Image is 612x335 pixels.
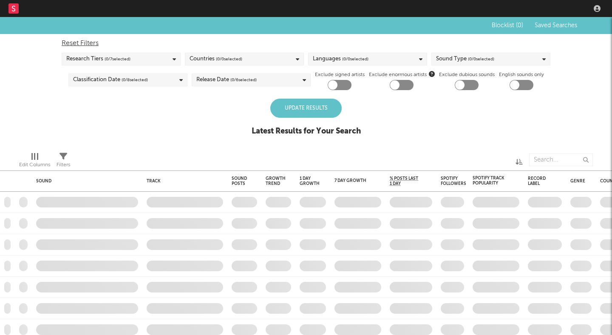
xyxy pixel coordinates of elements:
div: Sound Type [436,54,494,64]
span: ( 0 ) [516,23,523,28]
input: Search... [529,153,593,166]
div: 1 Day Growth [300,176,320,186]
label: Exclude signed artists [315,70,365,80]
div: Reset Filters [62,38,550,48]
div: Update Results [270,99,342,118]
div: Spotify Track Popularity [473,176,507,186]
label: English sounds only [499,70,544,80]
div: Sound [36,179,134,184]
label: Exclude dubious sounds [439,70,495,80]
div: Languages [313,54,368,64]
button: Exclude enormous artists [429,70,435,78]
span: Saved Searches [535,23,579,28]
div: 7 Day Growth [334,178,368,183]
button: Saved Searches [532,22,579,29]
span: ( 0 / 0 selected) [468,54,494,64]
div: Countries [190,54,242,64]
div: Research Tiers [66,54,130,64]
span: ( 0 / 7 selected) [105,54,130,64]
div: Latest Results for Your Search [252,126,361,136]
div: Classification Date [73,75,148,85]
div: Filters [57,149,70,174]
span: ( 0 / 0 selected) [342,54,368,64]
span: % Posts Last 1 Day [390,176,419,186]
div: Spotify Followers [441,176,466,186]
div: Release Date [196,75,257,85]
div: Edit Columns [19,160,50,170]
span: Exclude enormous artists [369,70,435,80]
div: Growth Trend [266,176,287,186]
div: Record Label [528,176,549,186]
div: Genre [570,179,585,184]
div: Filters [57,160,70,170]
span: ( 0 / 8 selected) [122,75,148,85]
span: Blocklist [492,23,523,28]
span: ( 0 / 0 selected) [216,54,242,64]
div: Sound Posts [232,176,247,186]
div: Track [147,179,219,184]
span: ( 0 / 6 selected) [230,75,257,85]
div: Edit Columns [19,149,50,174]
